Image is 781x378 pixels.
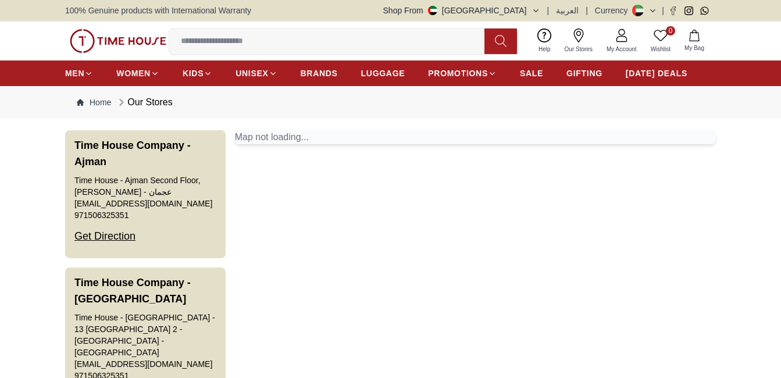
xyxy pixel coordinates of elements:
[301,67,338,79] span: BRANDS
[116,63,159,84] a: WOMEN
[74,312,216,358] div: Time House - [GEOGRAPHIC_DATA] - 13 [GEOGRAPHIC_DATA] 2 - [GEOGRAPHIC_DATA] - [GEOGRAPHIC_DATA]
[301,63,338,84] a: BRANDS
[547,5,550,16] span: |
[428,6,437,15] img: United Arab Emirates
[183,63,212,84] a: KIDS
[74,174,216,198] div: Time House - Ajman Second Floor, [PERSON_NAME] - عجمان
[383,5,540,16] button: Shop From[GEOGRAPHIC_DATA]
[235,130,716,144] div: Map not loading...
[669,6,677,15] a: Facebook
[70,29,166,54] img: ...
[556,5,579,16] button: العربية
[65,67,84,79] span: MEN
[236,63,277,84] a: UNISEX
[700,6,709,15] a: Whatsapp
[74,221,135,251] div: Get Direction
[534,45,555,54] span: Help
[586,5,588,16] span: |
[644,26,677,56] a: 0Wishlist
[116,95,172,109] div: Our Stores
[520,67,543,79] span: SALE
[361,63,405,84] a: LUGGAGE
[684,6,693,15] a: Instagram
[560,45,597,54] span: Our Stores
[65,63,93,84] a: MEN
[677,27,711,55] button: My Bag
[626,67,687,79] span: [DATE] DEALS
[74,358,212,370] a: [EMAIL_ADDRESS][DOMAIN_NAME]
[65,130,226,258] button: Time House Company - AjmanTime House - Ajman Second Floor, [PERSON_NAME] - عجمان[EMAIL_ADDRESS][D...
[595,5,633,16] div: Currency
[680,44,709,52] span: My Bag
[236,67,268,79] span: UNISEX
[74,198,212,209] a: [EMAIL_ADDRESS][DOMAIN_NAME]
[65,5,251,16] span: 100% Genuine products with International Warranty
[74,137,216,170] h3: Time House Company - Ajman
[646,45,675,54] span: Wishlist
[77,97,111,108] a: Home
[662,5,664,16] span: |
[520,63,543,84] a: SALE
[183,67,204,79] span: KIDS
[566,67,602,79] span: GIFTING
[428,63,497,84] a: PROMOTIONS
[566,63,602,84] a: GIFTING
[74,274,216,307] h3: Time House Company - [GEOGRAPHIC_DATA]
[626,63,687,84] a: [DATE] DEALS
[65,86,716,119] nav: Breadcrumb
[602,45,641,54] span: My Account
[666,26,675,35] span: 0
[532,26,558,56] a: Help
[428,67,488,79] span: PROMOTIONS
[558,26,600,56] a: Our Stores
[74,209,129,221] a: 971506325351
[361,67,405,79] span: LUGGAGE
[116,67,151,79] span: WOMEN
